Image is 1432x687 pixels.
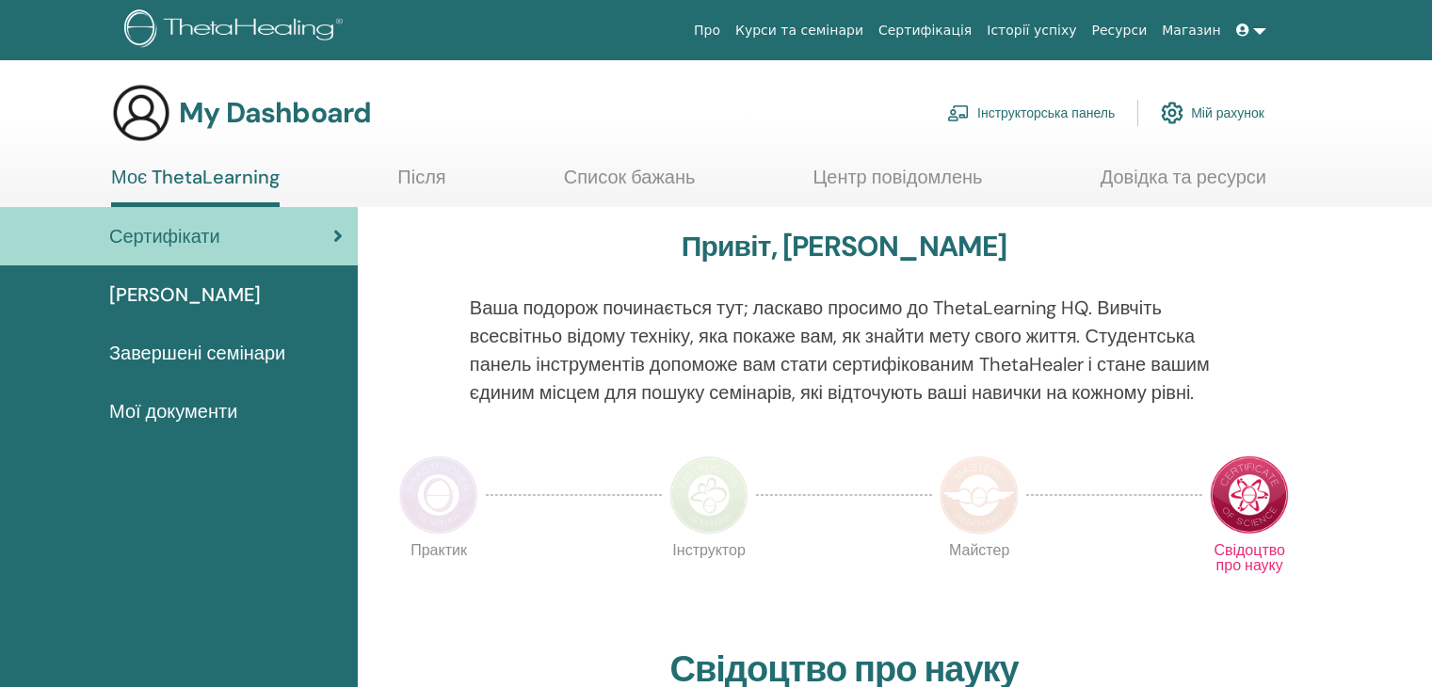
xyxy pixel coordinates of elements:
[1161,97,1183,129] img: cog.svg
[669,543,748,622] p: Інструктор
[179,96,371,130] h3: My Dashboard
[686,13,728,48] a: Про
[1161,92,1264,134] a: Мій рахунок
[124,9,349,52] img: logo.png
[871,13,979,48] a: Сертифікація
[109,397,237,425] span: Мої документи
[1210,455,1289,535] img: Certificate of Science
[947,104,970,121] img: chalkboard-teacher.svg
[682,230,1007,264] h3: Привіт, [PERSON_NAME]
[1210,543,1289,622] p: Свідоцтво про науку
[669,455,748,535] img: Instructor
[399,455,478,535] img: Practitioner
[399,543,478,622] p: Практик
[564,166,696,202] a: Список бажань
[947,92,1115,134] a: Інструкторська панель
[111,83,171,143] img: generic-user-icon.jpg
[470,294,1219,407] p: Ваша подорож починається тут; ласкаво просимо до ThetaLearning HQ. Вивчіть всесвітньо відому техн...
[728,13,871,48] a: Курси та семінари
[109,222,220,250] span: Сертифікати
[940,543,1019,622] p: Майстер
[397,166,445,202] a: Після
[1101,166,1266,202] a: Довідка та ресурси
[813,166,982,202] a: Центр повідомлень
[1085,13,1155,48] a: Ресурси
[1154,13,1228,48] a: Магазин
[940,455,1019,535] img: Master
[979,13,1084,48] a: Історії успіху
[109,339,285,367] span: Завершені семінари
[109,280,261,309] span: [PERSON_NAME]
[111,166,280,207] a: Моє ThetaLearning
